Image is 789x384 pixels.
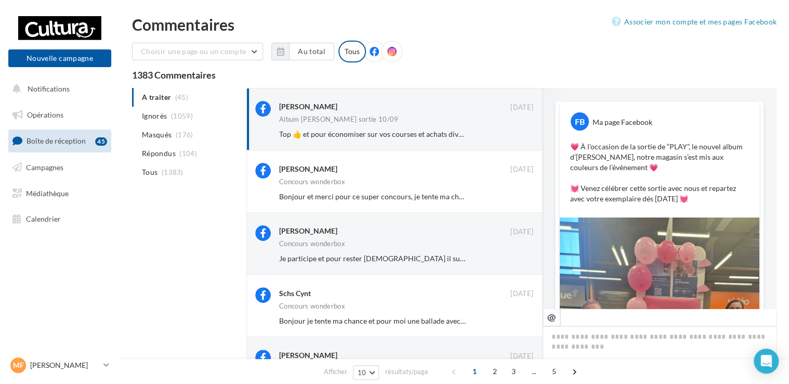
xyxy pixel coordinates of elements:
a: Campagnes [6,157,113,178]
button: Au total [271,43,334,60]
button: @ [543,309,560,326]
span: Médiathèque [26,188,69,197]
a: Médiathèque [6,183,113,204]
div: Commentaires [132,17,777,32]
span: Bonjour et merci pour ce super concours, je tente ma chance 🍀👍🎁🤞🍀 Merci à vous et je vous souhait... [279,192,744,201]
a: Calendrier [6,208,113,230]
span: Notifications [28,84,70,93]
span: Tous [142,167,157,177]
span: Campagnes [26,163,63,172]
span: MF [13,360,24,370]
span: [DATE] [510,289,533,299]
a: Opérations [6,104,113,126]
span: Opérations [27,110,63,119]
a: MF [PERSON_NAME] [8,355,111,375]
span: [DATE] [510,103,533,112]
a: Associer mon compte et mes pages Facebook [612,16,777,28]
div: Tous [338,41,366,62]
button: Au total [289,43,334,60]
div: [PERSON_NAME] [279,350,337,361]
div: FB [571,112,589,131]
i: @ [547,312,556,322]
div: [PERSON_NAME] [279,164,337,174]
span: 1 [466,363,483,380]
span: Répondus [142,148,176,159]
span: 2 [486,363,503,380]
p: 💗 À l’occasion de la sortie de “PLAY”, le nouvel album d’[PERSON_NAME], notre magasin s’est mis a... [570,142,749,204]
button: Nouvelle campagne [8,49,111,67]
div: Concours wonderbox [279,303,345,310]
button: Notifications [6,78,109,100]
span: Choisir une page ou un compte [141,47,246,56]
div: 45 [95,137,107,146]
div: Ma page Facebook [593,117,652,127]
span: (176) [176,131,193,139]
div: Concours wonderbox [279,240,345,247]
div: Open Intercom Messenger [754,349,779,374]
div: Album [PERSON_NAME] sortie 10/09 [279,116,398,123]
span: 3 [505,363,522,380]
div: [PERSON_NAME] [279,101,337,112]
span: [DATE] [510,227,533,237]
span: résultats/page [385,367,428,377]
div: [PERSON_NAME] [279,226,337,236]
div: 1383 Commentaires [132,70,777,80]
div: Schs Cynt [279,288,311,299]
button: Choisir une page ou un compte [132,43,263,60]
p: [PERSON_NAME] [30,360,99,370]
span: ... [525,363,542,380]
span: (104) [179,149,197,158]
span: (1383) [162,168,183,176]
a: Boîte de réception45 [6,130,113,152]
span: Afficher [324,367,347,377]
button: 10 [353,365,379,380]
span: Ignorés [142,111,167,121]
span: 10 [358,368,366,377]
span: [DATE] [510,352,533,361]
span: Masqués [142,130,172,140]
span: Boîte de réception [27,136,86,145]
span: 5 [546,363,562,380]
span: [DATE] [510,165,533,174]
span: Calendrier [26,214,61,223]
span: Je participe et pour rester [DEMOGRAPHIC_DATA] il suffit d'avoir un bon livre à disposition et se... [279,254,686,263]
div: Concours wonderbox [279,178,345,185]
span: Bonjour je tente ma chance et pour moi une ballade avec mes chiens et les enfants si ils sont mot... [279,316,608,325]
span: (1059) [171,112,193,120]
